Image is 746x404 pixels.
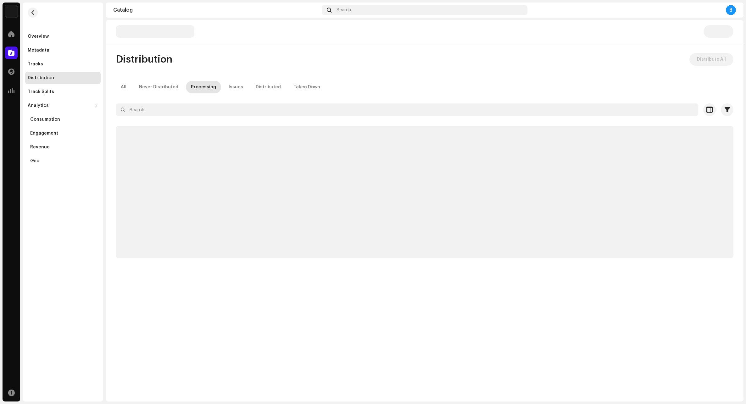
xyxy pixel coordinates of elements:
div: Metadata [28,48,49,53]
div: Distributed [256,81,281,93]
re-m-nav-item: Overview [25,30,101,43]
div: Revenue [30,145,50,150]
img: 1c16f3de-5afb-4452-805d-3f3454e20b1b [5,5,18,18]
div: Geo [30,158,39,163]
div: Issues [229,81,243,93]
re-m-nav-item: Track Splits [25,86,101,98]
div: Consumption [30,117,60,122]
div: Catalog [113,8,319,13]
div: Distribution [28,75,54,80]
re-m-nav-dropdown: Analytics [25,99,101,167]
div: Tracks [28,62,43,67]
button: Distribute All [689,53,733,66]
re-m-nav-item: Tracks [25,58,101,70]
div: Track Splits [28,89,54,94]
span: Distribute All [697,53,726,66]
div: Processing [191,81,216,93]
div: B [726,5,736,15]
div: Engagement [30,131,58,136]
re-m-nav-item: Engagement [25,127,101,140]
re-m-nav-item: Consumption [25,113,101,126]
re-m-nav-item: Distribution [25,72,101,84]
span: Distribution [116,53,172,66]
span: Search [337,8,351,13]
div: Taken Down [293,81,320,93]
re-m-nav-item: Revenue [25,141,101,153]
div: All [121,81,126,93]
div: Analytics [28,103,49,108]
re-m-nav-item: Geo [25,155,101,167]
re-m-nav-item: Metadata [25,44,101,57]
div: Never Distributed [139,81,178,93]
input: Search [116,103,698,116]
div: Overview [28,34,49,39]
